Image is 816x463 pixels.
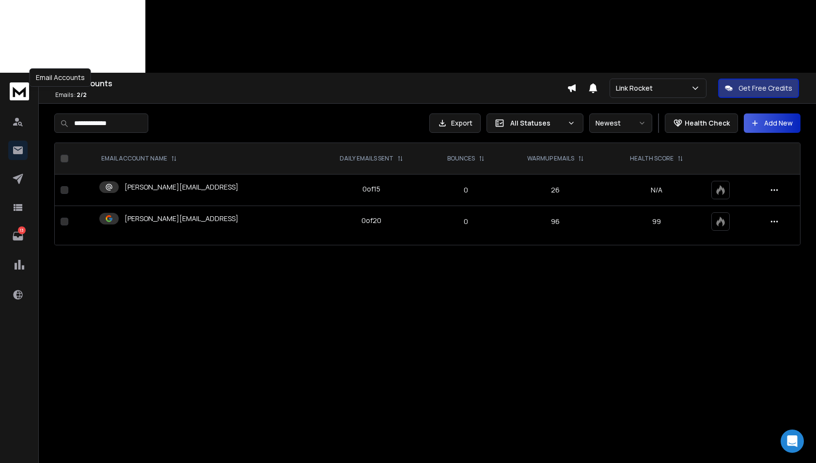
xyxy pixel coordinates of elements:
button: Get Free Credits [718,79,799,98]
p: [PERSON_NAME][EMAIL_ADDRESS] [125,182,238,192]
p: Emails : [55,91,567,99]
p: 13 [18,226,26,234]
img: logo [10,82,29,100]
button: Export [429,113,481,133]
div: 0 of 20 [361,216,381,225]
td: 99 [607,206,706,238]
div: EMAIL ACCOUNT NAME [101,155,177,162]
p: WARMUP EMAILS [527,155,574,162]
td: 96 [503,206,607,238]
p: N/A [613,185,700,195]
a: 13 [8,226,28,246]
div: Email Accounts [30,68,91,87]
div: Open Intercom Messenger [781,430,804,453]
button: Add New [744,113,800,133]
p: Link Rocket [616,83,657,93]
p: 0 [434,185,498,195]
td: 26 [503,175,607,206]
button: Health Check [665,113,738,133]
p: DAILY EMAILS SENT [340,155,393,162]
p: Health Check [685,118,730,128]
p: Get Free Credits [738,83,792,93]
p: BOUNCES [447,155,475,162]
p: All Statuses [510,118,564,128]
div: 0 of 15 [362,184,380,194]
h1: Email Accounts [55,78,567,89]
p: HEALTH SCORE [630,155,674,162]
p: 0 [434,217,498,226]
button: Newest [589,113,652,133]
p: [PERSON_NAME][EMAIL_ADDRESS] [125,214,238,224]
span: 2 / 2 [77,91,87,99]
